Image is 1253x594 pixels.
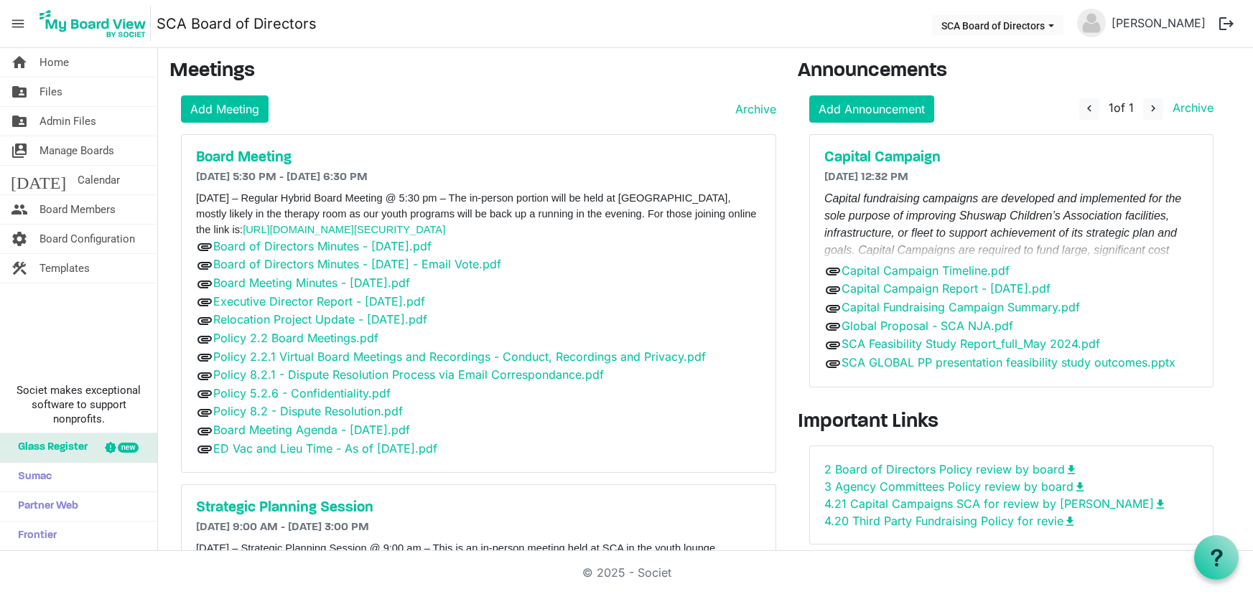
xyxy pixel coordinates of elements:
a: Board of Directors Minutes - [DATE] - Email Vote.pdf [213,257,501,271]
a: Executive Director Report - [DATE].pdf [213,294,425,308]
span: download [1063,515,1076,528]
a: Board Meeting [196,149,761,166]
a: Policy 2.2.1 Virtual Board Meetings and Recordings - Conduct, Recordings and Privacy.pdf [213,349,706,364]
span: Partner Web [11,492,78,521]
span: Societ makes exceptional software to support nonprofits. [6,383,151,426]
a: Capital Campaign [824,149,1198,166]
a: SCA Feasibility Study Report_full_May 2024.pdf [842,336,1100,351]
a: Archive [730,100,776,118]
span: Templates [39,254,90,283]
span: Sumac [11,463,52,491]
a: Capital Campaign Report - [DATE].pdf [842,281,1051,296]
span: Frontier [11,522,57,550]
span: download [1065,463,1078,476]
span: folder_shared [11,77,28,106]
span: attachment [196,238,213,255]
span: Manage Boards [39,136,114,165]
a: Capital Campaign Timeline.pdf [842,263,1010,278]
div: new [118,443,139,453]
span: attachment [196,312,213,329]
a: Add Meeting [181,95,269,123]
span: attachment [196,385,213,402]
span: Files [39,77,62,106]
p: [DATE] – Regular Hybrid Board Meeting @ 5:30 pm – The in-person portion will be held at [GEOGRAPH... [196,190,761,237]
span: attachment [196,293,213,311]
span: of 1 [1109,100,1134,115]
span: attachment [196,440,213,458]
h3: Important Links [798,410,1225,435]
a: Board of Directors Minutes - [DATE].pdf [213,239,432,253]
a: 2 Board of Directors Policy review by boarddownload [824,462,1078,476]
h3: Announcements [798,60,1225,84]
span: switch_account [11,136,28,165]
a: SCA Board of Directors [157,9,317,38]
span: attachment [824,281,842,298]
a: © 2025 - Societ [582,565,671,580]
span: attachment [196,423,213,440]
span: attachment [196,275,213,293]
a: Policy 8.2 - Dispute Resolution.pdf [213,404,403,418]
a: ED Vac and Lieu Time - As of [DATE].pdf [213,441,437,456]
h6: [DATE] 9:00 AM - [DATE] 3:00 PM [196,521,761,534]
span: construction [11,254,28,283]
span: attachment [824,355,842,372]
span: download [1154,498,1167,511]
span: menu [4,10,32,37]
span: [DATE] [11,166,66,194]
button: navigate_next [1143,98,1163,120]
a: Capital Fundraising Campaign Summary.pdf [842,300,1080,314]
button: navigate_before [1079,98,1099,120]
a: Board Meeting Agenda - [DATE].pdf [213,423,410,437]
span: people [11,195,28,224]
a: Board Meeting Minutes - [DATE].pdf [213,275,410,290]
span: attachment [824,336,842,354]
a: [URL][DOMAIN_NAME][SECURITY_DATA] [243,224,445,235]
h3: Meetings [169,60,776,84]
span: attachment [196,331,213,348]
span: Calendar [78,166,120,194]
a: Policy 2.2 Board Meetings.pdf [213,331,378,345]
span: Glass Register [11,433,88,462]
span: Home [39,48,69,77]
a: Policy 8.2.1 - Dispute Resolution Process via Email Correspondance.pdf [213,367,604,382]
a: [PERSON_NAME] [1106,9,1211,37]
span: [DATE] 12:32 PM [824,171,908,183]
span: attachment [196,404,213,421]
a: SCA GLOBAL PP presentation feasibility study outcomes.pptx [842,355,1175,369]
span: 1 [1109,100,1114,115]
a: My Board View Logo [35,6,157,42]
img: My Board View Logo [35,6,151,42]
a: 4.20 Third Party Fundraising Policy for reviedownload [824,514,1076,528]
span: attachment [824,318,842,335]
span: settings [11,225,28,253]
span: attachment [196,257,213,274]
a: Policy 5.2.6 - Confidentiality.pdf [213,386,391,400]
span: download [1073,481,1086,494]
span: home [11,48,28,77]
span: attachment [196,349,213,366]
span: folder_shared [11,107,28,136]
button: SCA Board of Directors dropdownbutton [932,15,1063,35]
span: Board Members [39,195,116,224]
span: Admin Files [39,107,96,136]
a: Global Proposal - SCA NJA.pdf [842,319,1013,333]
a: 3 Agency Committees Policy review by boarddownload [824,479,1086,494]
a: Add Announcement [809,95,934,123]
span: Board Configuration [39,225,135,253]
span: attachment [196,367,213,385]
p: [DATE] – Strategic Planning Session @ 9:00 am – This is an in-person meeting held at SCA in the y... [196,540,761,556]
img: no-profile-picture.svg [1077,9,1106,37]
a: 4.21 Capital Campaigns SCA for review by [PERSON_NAME]download [824,496,1167,511]
span: attachment [824,263,842,280]
span: navigate_next [1147,102,1160,115]
a: Strategic Planning Session [196,499,761,517]
a: Archive [1167,100,1214,115]
span: navigate_before [1083,102,1096,115]
button: logout [1211,9,1242,39]
h6: [DATE] 5:30 PM - [DATE] 6:30 PM [196,171,761,184]
a: Relocation Project Update - [DATE].pdf [213,312,427,326]
span: attachment [824,300,842,317]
